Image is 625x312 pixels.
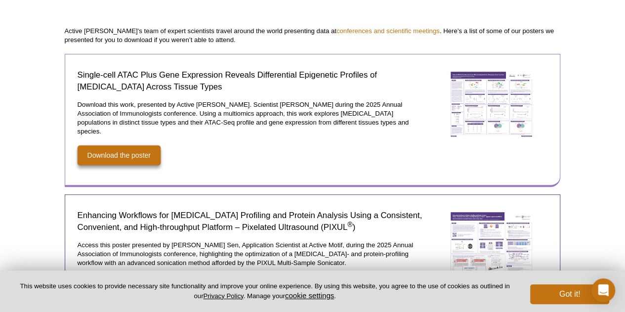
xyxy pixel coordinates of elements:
[442,64,541,147] a: Single-cell ATAC Plus Gene Expression Reveals Differential Epigenetic Profiles of Macrophages Acr...
[530,284,609,304] button: Got it!
[78,100,423,136] p: Download this work, presented by Active [PERSON_NAME]. Scientist [PERSON_NAME] during the 2025 An...
[78,241,423,267] p: Access this poster presented by [PERSON_NAME] Sen, Application Scientist at Active Motif, during ...
[203,292,243,300] a: Privacy Policy
[78,210,423,233] h2: Enhancing Workflows for [MEDICAL_DATA] Profiling and Protein Analysis Using a Consistent, Conveni...
[65,27,561,45] p: Active [PERSON_NAME]’s team of expert scientists travel around the world presenting data at . Her...
[16,282,514,301] p: This website uses cookies to provide necessary site functionality and improve your online experie...
[442,205,541,285] img: Enhancing Workflows for Cytokine Profiling and Protein Analysis Using a Consistent, Convenient, a...
[78,69,423,93] h2: Single-cell ATAC Plus Gene Expression Reveals Differential Epigenetic Profiles of [MEDICAL_DATA] ...
[442,64,541,144] img: Single-cell ATAC Plus Gene Expression Reveals Differential Epigenetic Profiles of Macrophages Acr...
[336,27,440,35] a: conferences and scientific meetings
[591,278,615,302] div: Open Intercom Messenger
[285,291,334,300] button: cookie settings
[78,145,161,165] a: Download the poster
[442,205,541,287] a: Enhancing Workflows for Cytokine Profiling and Protein Analysis Using a Consistent, Convenient, a...
[347,220,352,228] sup: ®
